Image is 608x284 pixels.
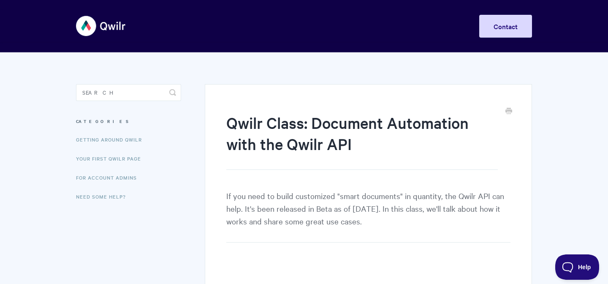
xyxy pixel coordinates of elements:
a: Print this Article [505,107,512,116]
p: If you need to build customized "smart documents" in quantity, the Qwilr API can help. It's been ... [226,189,510,243]
h1: Qwilr Class: Document Automation with the Qwilr API [226,112,498,170]
h3: Categories [76,114,181,129]
a: Contact [479,15,532,38]
input: Search [76,84,181,101]
iframe: Toggle Customer Support [555,254,600,280]
img: Qwilr Help Center [76,10,126,42]
a: Getting Around Qwilr [76,131,148,148]
a: For Account Admins [76,169,143,186]
a: Your First Qwilr Page [76,150,147,167]
a: Need Some Help? [76,188,132,205]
